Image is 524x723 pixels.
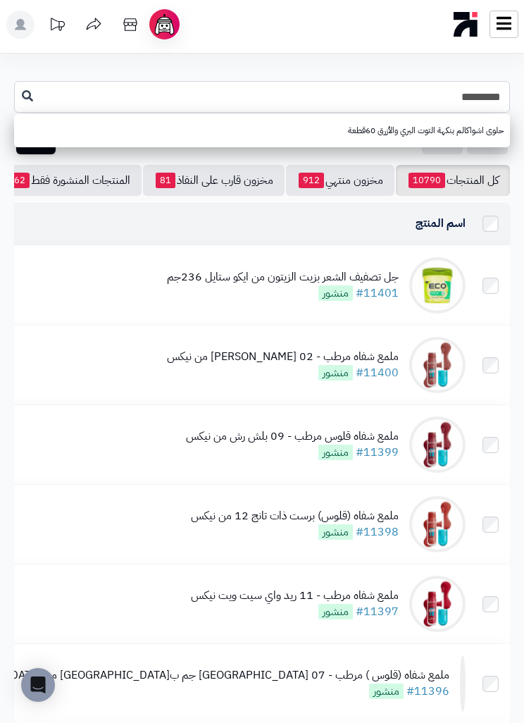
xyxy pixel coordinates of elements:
[408,173,445,188] span: 10790
[318,524,353,540] span: منشور
[156,173,175,188] span: 81
[318,445,353,460] span: منشور
[356,285,399,302] a: #11401
[356,444,399,461] a: #11399
[318,365,353,381] span: منشور
[167,349,399,365] div: ملمع شفاه مرطب - 02 [PERSON_NAME] من نيكس
[39,11,75,42] a: تحديثات المنصة
[406,683,449,700] a: #11396
[191,588,399,604] div: ملمع شفاه مرطب - 11 ريد واي سيت ويت نيكس
[318,285,353,301] span: منشور
[356,603,399,620] a: #11397
[167,269,399,285] div: جل تصفيف الشعر بزيت الزيتون من ايكو ستايل 236جم
[460,655,466,712] img: ملمع شفاه (قلوس ) مرطب - 07 بابل جم بربيست من نيكس
[191,508,399,524] div: ملمع شفاه (قلوس) برست ذات تانج 12 من نيكس
[409,257,466,314] img: جل تصفيف الشعر بزيت الزيتون من ايكو ستايل 236جم
[318,604,353,619] span: منشور
[409,576,466,632] img: ملمع شفاه مرطب - 11 ريد واي سيت ويت نيكس
[409,337,466,393] img: ملمع شفاه مرطب - 02 هيدرا هوني من نيكس
[286,165,394,196] a: مخزون منتهي912
[369,684,404,699] span: منشور
[409,496,466,552] img: ملمع شفاه (قلوس) برست ذات تانج 12 من نيكس
[396,165,510,196] a: كل المنتجات10790
[299,173,324,188] span: 912
[454,8,478,40] img: logo-mobile.png
[409,416,466,473] img: ملمع شفاه قلوس مرطب - 09 بلش رش من نيكس
[356,364,399,381] a: #11400
[152,12,177,37] img: ai-face.png
[416,215,466,232] a: اسم المنتج
[143,165,285,196] a: مخزون قارب على النفاذ81
[356,524,399,540] a: #11398
[14,118,510,144] a: حلوى اشواكالم بنكهة التوت البري والأزرق 60قطعة
[186,428,399,445] div: ملمع شفاه قلوس مرطب - 09 بلش رش من نيكس
[21,668,55,702] div: Open Intercom Messenger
